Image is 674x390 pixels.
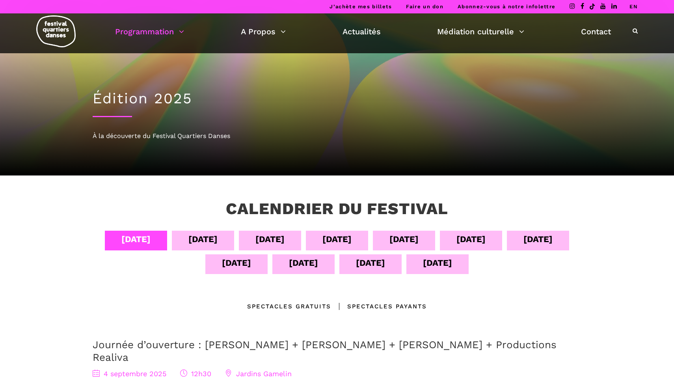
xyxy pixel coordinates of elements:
a: Programmation [115,25,184,38]
div: Spectacles gratuits [247,302,331,311]
img: logo-fqd-med [36,15,76,47]
a: J’achète mes billets [330,4,392,9]
div: [DATE] [456,232,486,246]
a: Médiation culturelle [437,25,524,38]
a: Contact [581,25,611,38]
a: Journée d’ouverture : [PERSON_NAME] + [PERSON_NAME] + [PERSON_NAME] + Productions Realiva [93,339,557,363]
div: [DATE] [423,256,452,270]
div: [DATE] [389,232,419,246]
div: [DATE] [289,256,318,270]
div: [DATE] [523,232,553,246]
a: A Propos [241,25,286,38]
div: [DATE] [121,232,151,246]
div: [DATE] [322,232,352,246]
div: [DATE] [188,232,218,246]
a: Abonnez-vous à notre infolettre [458,4,555,9]
a: Faire un don [406,4,443,9]
span: Jardins Gamelin [225,369,292,378]
div: Spectacles Payants [331,302,427,311]
div: À la découverte du Festival Quartiers Danses [93,131,581,141]
span: 4 septembre 2025 [93,369,166,378]
h1: Édition 2025 [93,90,581,107]
div: [DATE] [356,256,385,270]
a: Actualités [343,25,381,38]
div: [DATE] [222,256,251,270]
a: EN [629,4,638,9]
h3: Calendrier du festival [226,199,448,219]
span: 12h30 [180,369,211,378]
div: [DATE] [255,232,285,246]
